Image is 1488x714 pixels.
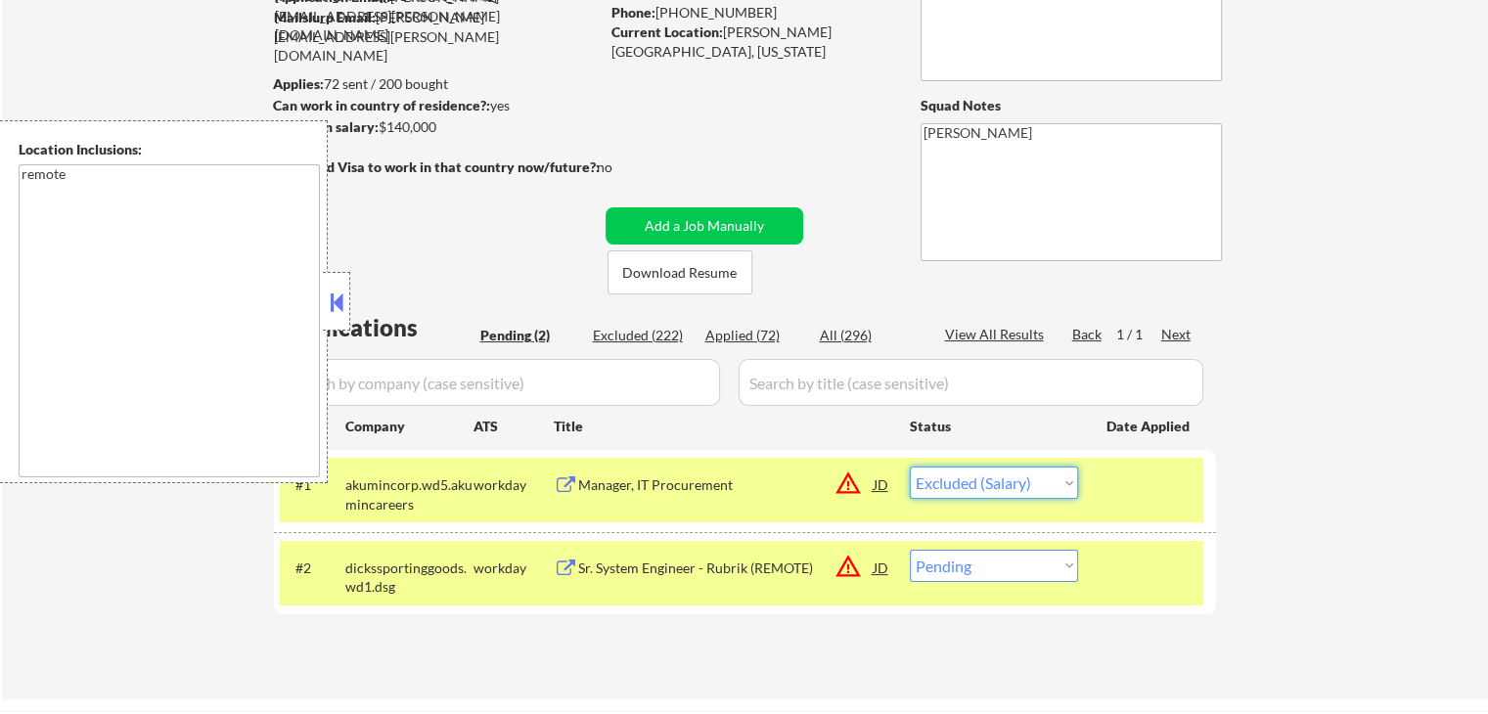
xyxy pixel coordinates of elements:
[834,469,862,497] button: warning_amber
[273,117,599,137] div: $140,000
[1161,325,1193,344] div: Next
[611,22,888,61] div: [PERSON_NAME][GEOGRAPHIC_DATA], [US_STATE]
[274,8,599,66] div: [PERSON_NAME][EMAIL_ADDRESS][PERSON_NAME][DOMAIN_NAME]
[19,140,320,159] div: Location Inclusions:
[473,475,554,495] div: workday
[578,475,874,495] div: Manager, IT Procurement
[834,553,862,580] button: warning_amber
[273,97,490,113] strong: Can work in country of residence?:
[473,417,554,436] div: ATS
[578,558,874,578] div: Sr. System Engineer - Rubrik (REMOTE)
[593,326,691,345] div: Excluded (222)
[820,326,918,345] div: All (296)
[345,558,473,597] div: dickssportinggoods.wd1.dsg
[295,558,330,578] div: #2
[1116,325,1161,344] div: 1 / 1
[1072,325,1104,344] div: Back
[273,74,599,94] div: 72 sent / 200 bought
[274,158,600,175] strong: Will need Visa to work in that country now/future?:
[739,359,1203,406] input: Search by title (case sensitive)
[872,467,891,502] div: JD
[606,207,803,245] button: Add a Job Manually
[345,417,473,436] div: Company
[295,475,330,495] div: #1
[872,550,891,585] div: JD
[611,23,723,40] strong: Current Location:
[273,118,379,135] strong: Minimum salary:
[608,250,752,294] button: Download Resume
[473,558,554,578] div: workday
[945,325,1050,344] div: View All Results
[345,475,473,513] div: akumincorp.wd5.akumincareers
[554,417,891,436] div: Title
[273,75,324,92] strong: Applies:
[611,3,888,22] div: [PHONE_NUMBER]
[910,408,1078,443] div: Status
[480,326,578,345] div: Pending (2)
[280,359,720,406] input: Search by company (case sensitive)
[921,96,1222,115] div: Squad Notes
[280,316,473,339] div: Applications
[273,96,593,115] div: yes
[1106,417,1193,436] div: Date Applied
[274,9,376,25] strong: Mailslurp Email:
[597,157,653,177] div: no
[705,326,803,345] div: Applied (72)
[611,4,655,21] strong: Phone:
